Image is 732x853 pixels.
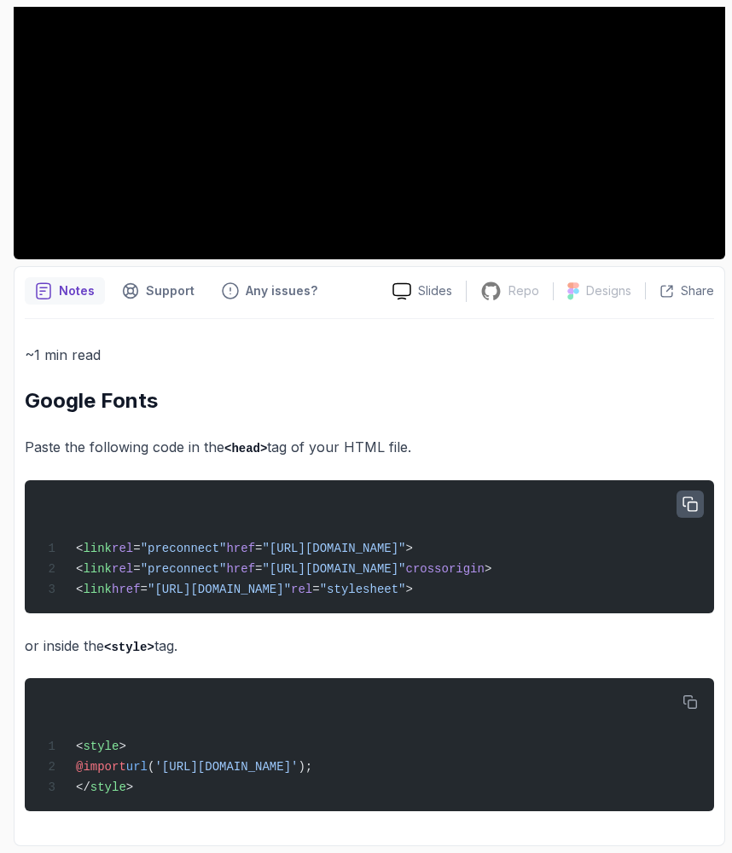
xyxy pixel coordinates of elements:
span: = [255,562,262,576]
p: ~1 min read [25,343,714,367]
span: = [255,542,262,555]
span: > [119,740,125,753]
span: href [226,562,255,576]
span: "[URL][DOMAIN_NAME]" [262,542,405,555]
p: Share [681,282,714,299]
span: < [76,583,83,596]
span: rel [112,542,133,555]
span: = [141,583,148,596]
span: '[URL][DOMAIN_NAME]' [154,760,298,774]
span: href [112,583,141,596]
span: crossorigin [406,562,485,576]
p: Paste the following code in the tag of your HTML file. [25,435,714,460]
span: style [90,780,126,794]
span: ); [298,760,312,774]
span: @import [76,760,126,774]
span: > [485,562,491,576]
span: "[URL][DOMAIN_NAME]" [262,562,405,576]
span: style [83,740,119,753]
span: rel [112,562,133,576]
span: "stylesheet" [320,583,406,596]
span: rel [291,583,312,596]
span: = [312,583,319,596]
code: <head> [224,442,267,456]
code: <style> [104,641,154,654]
span: </ [76,780,90,794]
span: link [83,583,112,596]
span: > [406,542,413,555]
span: = [133,562,140,576]
span: href [226,542,255,555]
span: "preconnect" [141,542,227,555]
span: "[URL][DOMAIN_NAME]" [148,583,291,596]
span: > [406,583,413,596]
button: Share [645,282,714,299]
span: "preconnect" [141,562,227,576]
span: < [76,542,83,555]
span: url [126,760,148,774]
span: = [133,542,140,555]
span: < [76,740,83,753]
span: ( [148,760,154,774]
h2: Google Fonts [25,387,714,415]
span: > [126,780,133,794]
p: or inside the tag. [25,634,714,659]
span: link [83,542,112,555]
span: < [76,562,83,576]
span: link [83,562,112,576]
